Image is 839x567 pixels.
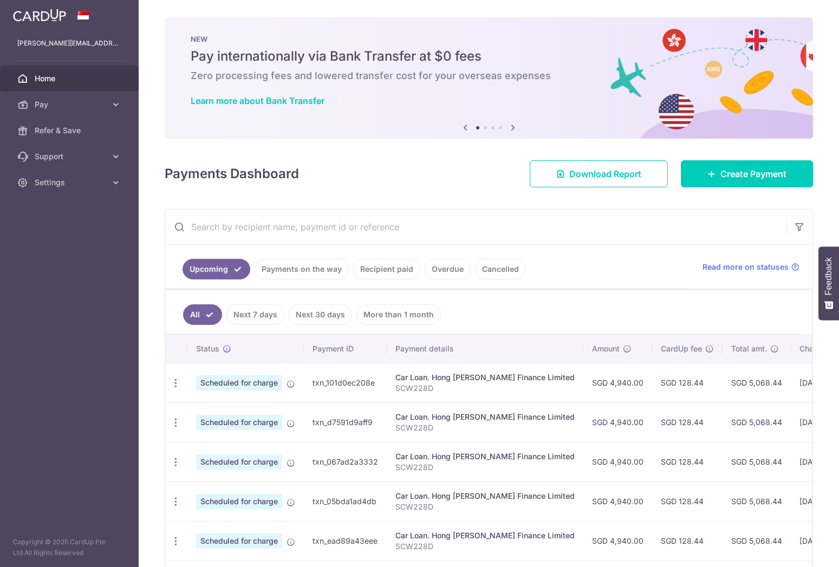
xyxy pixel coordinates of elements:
p: NEW [191,35,787,43]
span: Feedback [824,257,834,295]
a: More than 1 month [356,304,441,325]
a: Next 7 days [226,304,284,325]
h6: Zero processing fees and lowered transfer cost for your overseas expenses [191,69,787,82]
td: SGD 5,068.44 [723,363,791,402]
p: [PERSON_NAME][EMAIL_ADDRESS][PERSON_NAME][DOMAIN_NAME] [17,38,121,49]
a: Payments on the way [255,259,349,279]
span: Status [196,343,219,354]
div: Car Loan. Hong [PERSON_NAME] Finance Limited [395,372,575,383]
span: CardUp fee [661,343,702,354]
h4: Payments Dashboard [165,164,299,184]
td: SGD 4,940.00 [583,481,652,521]
p: SCW228D [395,541,575,552]
a: Cancelled [475,259,526,279]
div: Car Loan. Hong [PERSON_NAME] Finance Limited [395,451,575,462]
td: SGD 4,940.00 [583,442,652,481]
a: All [183,304,222,325]
img: CardUp [13,9,66,22]
p: SCW228D [395,422,575,433]
td: SGD 4,940.00 [583,521,652,561]
span: Create Payment [720,167,786,180]
td: SGD 5,068.44 [723,481,791,521]
a: Learn more about Bank Transfer [191,95,324,106]
td: SGD 4,940.00 [583,402,652,442]
div: Car Loan. Hong [PERSON_NAME] Finance Limited [395,412,575,422]
td: txn_05bda1ad4db [304,481,387,521]
td: txn_ead89a43eee [304,521,387,561]
td: txn_d7591d9aff9 [304,402,387,442]
span: Download Report [569,167,641,180]
span: Settings [35,177,106,188]
a: Overdue [425,259,471,279]
span: Scheduled for charge [196,375,282,390]
th: Payment ID [304,335,387,363]
a: Upcoming [183,259,250,279]
span: Refer & Save [35,125,106,136]
span: Amount [592,343,620,354]
td: SGD 128.44 [652,521,723,561]
span: Scheduled for charge [196,454,282,470]
a: Create Payment [681,160,813,187]
a: Download Report [530,160,668,187]
img: Bank transfer banner [165,17,813,139]
p: SCW228D [395,501,575,512]
a: Read more on statuses [703,262,799,272]
td: SGD 5,068.44 [723,402,791,442]
span: Scheduled for charge [196,533,282,549]
td: txn_067ad2a3332 [304,442,387,481]
span: Scheduled for charge [196,494,282,509]
span: Read more on statuses [703,262,789,272]
span: Scheduled for charge [196,415,282,430]
td: SGD 4,940.00 [583,363,652,402]
td: txn_101d0ec208e [304,363,387,402]
td: SGD 5,068.44 [723,442,791,481]
span: Total amt. [731,343,767,354]
div: Car Loan. Hong [PERSON_NAME] Finance Limited [395,530,575,541]
span: Support [35,151,106,162]
p: SCW228D [395,462,575,473]
span: Pay [35,99,106,110]
a: Next 30 days [289,304,352,325]
div: Car Loan. Hong [PERSON_NAME] Finance Limited [395,491,575,501]
td: SGD 128.44 [652,481,723,521]
td: SGD 128.44 [652,363,723,402]
td: SGD 128.44 [652,402,723,442]
th: Payment details [387,335,583,363]
button: Feedback - Show survey [818,246,839,320]
td: SGD 128.44 [652,442,723,481]
span: Home [35,73,106,84]
p: SCW228D [395,383,575,394]
input: Search by recipient name, payment id or reference [165,210,786,244]
a: Recipient paid [353,259,420,279]
td: SGD 5,068.44 [723,521,791,561]
h5: Pay internationally via Bank Transfer at $0 fees [191,48,787,65]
